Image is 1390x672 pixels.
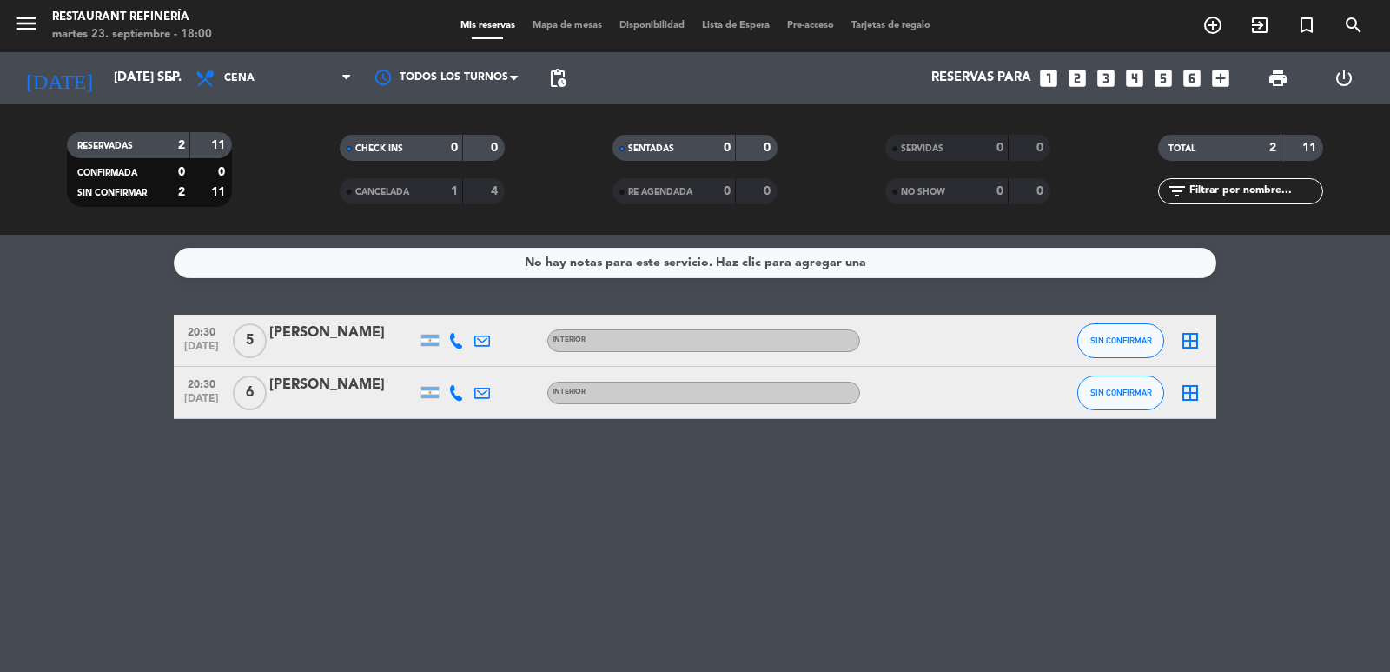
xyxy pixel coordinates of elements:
[724,185,731,197] strong: 0
[778,21,843,30] span: Pre-acceso
[355,144,403,153] span: CHECK INS
[1181,67,1203,90] i: looks_6
[553,336,586,343] span: INTERIOR
[553,389,586,396] span: INTERIOR
[1188,182,1322,201] input: Filtrar por nombre...
[1180,383,1201,403] i: border_all
[13,59,105,97] i: [DATE]
[1090,336,1152,345] span: SIN CONFIRMAR
[180,393,223,413] span: [DATE]
[452,21,524,30] span: Mis reservas
[162,68,182,89] i: arrow_drop_down
[1036,185,1047,197] strong: 0
[1249,15,1270,36] i: exit_to_app
[1077,323,1164,358] button: SIN CONFIRMAR
[628,188,692,196] span: RE AGENDADA
[13,10,39,37] i: menu
[931,70,1031,86] span: Reservas para
[1311,52,1377,104] div: LOG OUT
[693,21,778,30] span: Lista de Espera
[1077,376,1164,410] button: SIN CONFIRMAR
[211,139,228,151] strong: 11
[764,185,774,197] strong: 0
[1343,15,1364,36] i: search
[843,21,939,30] span: Tarjetas de regalo
[901,188,945,196] span: NO SHOW
[269,322,417,344] div: [PERSON_NAME]
[1334,68,1354,89] i: power_settings_new
[180,321,223,341] span: 20:30
[1268,68,1288,89] span: print
[451,142,458,154] strong: 0
[13,10,39,43] button: menu
[1167,181,1188,202] i: filter_list
[224,72,255,84] span: Cena
[901,144,943,153] span: SERVIDAS
[525,253,866,273] div: No hay notas para este servicio. Haz clic para agregar una
[1066,67,1089,90] i: looks_two
[1180,330,1201,351] i: border_all
[491,185,501,197] strong: 4
[1296,15,1317,36] i: turned_in_not
[77,189,147,197] span: SIN CONFIRMAR
[355,188,409,196] span: CANCELADA
[1037,67,1060,90] i: looks_one
[77,142,133,150] span: RESERVADAS
[233,323,267,358] span: 5
[1036,142,1047,154] strong: 0
[233,376,267,410] span: 6
[1123,67,1146,90] i: looks_4
[77,169,137,177] span: CONFIRMADA
[1090,388,1152,397] span: SIN CONFIRMAR
[764,142,774,154] strong: 0
[269,374,417,396] div: [PERSON_NAME]
[1168,144,1195,153] span: TOTAL
[1095,67,1117,90] i: looks_3
[218,166,228,178] strong: 0
[178,186,185,198] strong: 2
[996,185,1003,197] strong: 0
[1202,15,1223,36] i: add_circle_outline
[724,142,731,154] strong: 0
[180,341,223,361] span: [DATE]
[996,142,1003,154] strong: 0
[178,166,185,178] strong: 0
[524,21,611,30] span: Mapa de mesas
[1302,142,1320,154] strong: 11
[628,144,674,153] span: SENTADAS
[180,373,223,393] span: 20:30
[1152,67,1175,90] i: looks_5
[52,9,212,26] div: Restaurant Refinería
[211,186,228,198] strong: 11
[1269,142,1276,154] strong: 2
[178,139,185,151] strong: 2
[451,185,458,197] strong: 1
[491,142,501,154] strong: 0
[1209,67,1232,90] i: add_box
[547,68,568,89] span: pending_actions
[611,21,693,30] span: Disponibilidad
[52,26,212,43] div: martes 23. septiembre - 18:00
